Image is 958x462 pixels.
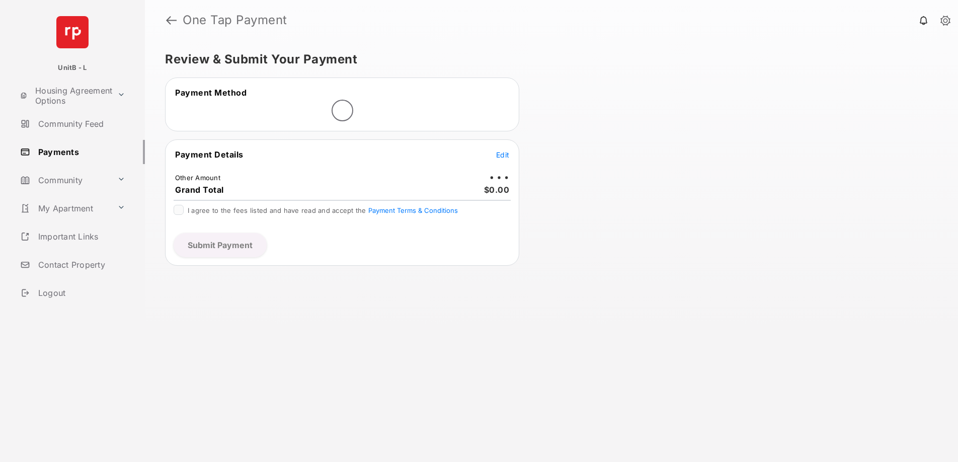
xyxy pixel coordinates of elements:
[188,206,458,214] span: I agree to the fees listed and have read and accept the
[16,196,113,220] a: My Apartment
[165,53,930,65] h5: Review & Submit Your Payment
[16,224,129,249] a: Important Links
[175,149,244,160] span: Payment Details
[175,173,221,182] td: Other Amount
[16,140,145,164] a: Payments
[16,168,113,192] a: Community
[16,253,145,277] a: Contact Property
[16,112,145,136] a: Community Feed
[56,16,89,48] img: svg+xml;base64,PHN2ZyB4bWxucz0iaHR0cDovL3d3dy53My5vcmcvMjAwMC9zdmciIHdpZHRoPSI2NCIgaGVpZ2h0PSI2NC...
[58,63,87,73] p: UnitB - L
[183,14,287,26] strong: One Tap Payment
[496,150,509,159] span: Edit
[174,233,267,257] button: Submit Payment
[16,281,145,305] a: Logout
[175,88,247,98] span: Payment Method
[484,185,510,195] span: $0.00
[496,149,509,160] button: Edit
[16,84,113,108] a: Housing Agreement Options
[368,206,458,214] button: I agree to the fees listed and have read and accept the
[175,185,224,195] span: Grand Total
